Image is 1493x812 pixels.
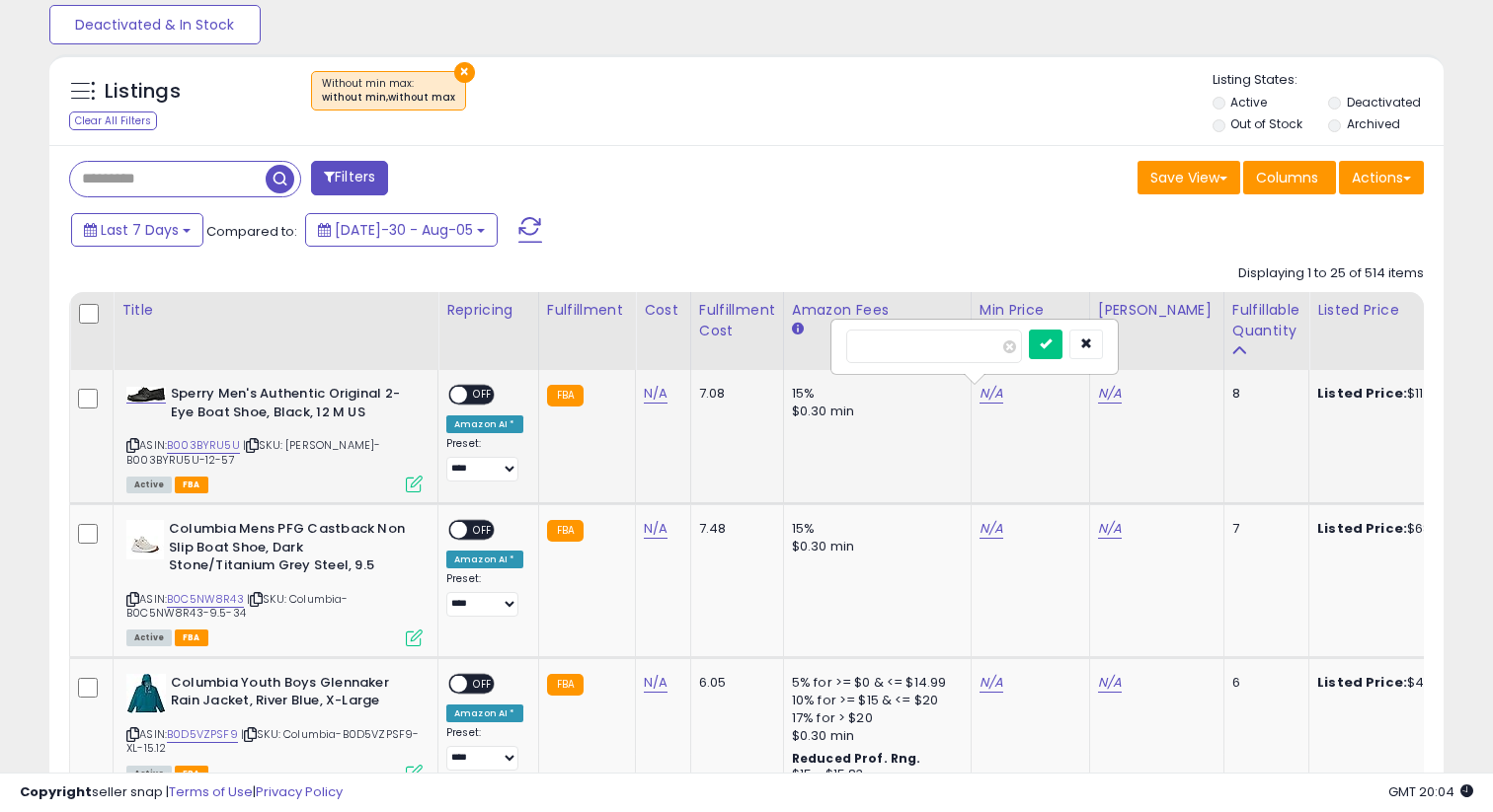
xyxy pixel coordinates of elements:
[792,674,956,692] div: 5% for >= $0 & <= $14.99
[169,782,253,801] a: Terms of Use
[446,415,523,433] div: Amazon AI *
[1238,264,1424,283] div: Displaying 1 to 25 of 514 items
[547,385,584,406] small: FBA
[1230,94,1267,111] label: Active
[126,520,164,559] img: 31ormfWLc5L._SL40_.jpg
[644,519,668,539] a: N/A
[1232,385,1294,403] div: 8
[792,385,956,403] div: 15%
[1213,71,1445,90] p: Listing States:
[121,300,430,321] div: Title
[171,674,411,715] b: Columbia Youth Boys Glennaker Rain Jacket, River Blue, X-Large
[1243,161,1336,194] button: Columns
[322,91,455,105] div: without min,without max
[980,384,1003,404] a: N/A
[980,519,1003,539] a: N/A
[169,520,409,580] b: Columbia Mens PFG Castback Non Slip Boat Shoe, Dark Stone/Titanium Grey Steel, 9.5
[1256,168,1318,187] span: Columns
[126,437,380,467] span: | SKU: [PERSON_NAME]-B003BYRU5U-12-57
[792,750,921,767] b: Reduced Prof. Rng.
[1098,519,1122,539] a: N/A
[175,477,208,493] span: FBA
[126,674,166,713] img: 41Awbewv4GL._SL40_.jpg
[171,385,411,426] b: Sperry Men's Authentic Original 2-Eye Boat Shoe, Black, 12 M US
[256,782,343,801] a: Privacy Policy
[126,591,349,621] span: | SKU: Columbia-B0C5NW8R43-9.5-34
[699,300,775,341] div: Fulfillment Cost
[101,220,179,240] span: Last 7 Days
[335,220,473,240] span: [DATE]-30 - Aug-05
[792,727,956,745] div: $0.30 min
[126,674,423,779] div: ASIN:
[1138,161,1240,194] button: Save View
[980,673,1003,693] a: N/A
[1317,673,1407,692] b: Listed Price:
[980,300,1081,321] div: Min Price
[446,300,530,321] div: Repricing
[126,385,423,490] div: ASIN:
[644,673,668,693] a: N/A
[792,403,956,420] div: $0.30 min
[792,300,963,321] div: Amazon Fees
[206,222,297,241] span: Compared to:
[446,551,523,568] div: Amazon AI *
[446,437,523,481] div: Preset:
[126,477,172,493] span: All listings currently available for purchase on Amazon
[454,62,475,83] button: ×
[322,76,455,106] span: Without min max :
[126,520,423,644] div: ASIN:
[126,629,172,646] span: All listings currently available for purchase on Amazon
[126,726,420,756] span: | SKU: Columbia-B0D5VZPSF9-XL-15.12
[467,387,499,404] span: OFF
[167,437,240,454] a: B003BYRU5U
[644,300,682,321] div: Cost
[105,78,181,106] h5: Listings
[20,782,92,801] strong: Copyright
[1317,384,1407,403] b: Listed Price:
[1388,782,1473,801] span: 2025-08-13 20:04 GMT
[699,385,768,403] div: 7.08
[311,161,388,195] button: Filters
[1232,674,1294,692] div: 6
[792,709,956,727] div: 17% for > $20
[446,704,523,722] div: Amazon AI *
[1317,674,1481,692] div: $45.00
[792,520,956,538] div: 15%
[547,520,584,542] small: FBA
[1098,673,1122,693] a: N/A
[1339,161,1424,194] button: Actions
[71,213,203,247] button: Last 7 Days
[1347,94,1421,111] label: Deactivated
[1232,520,1294,538] div: 7
[547,300,627,321] div: Fulfillment
[1098,384,1122,404] a: N/A
[1098,300,1216,321] div: [PERSON_NAME]
[1317,385,1481,403] div: $114.00
[1317,300,1488,321] div: Listed Price
[305,213,498,247] button: [DATE]-30 - Aug-05
[20,783,343,802] div: seller snap | |
[167,591,244,608] a: B0C5NW8R43
[446,726,523,771] div: Preset:
[69,111,157,130] div: Clear All Filters
[792,692,956,709] div: 10% for >= $15 & <= $20
[175,629,208,646] span: FBA
[699,520,768,538] div: 7.48
[167,726,238,743] a: B0D5VZPSF9
[699,674,768,692] div: 6.05
[792,538,956,555] div: $0.30 min
[1230,115,1302,132] label: Out of Stock
[467,522,499,539] span: OFF
[1317,520,1481,538] div: $68.00
[792,321,804,338] small: Amazon Fees.
[1347,115,1400,132] label: Archived
[49,5,261,44] button: Deactivated & In Stock
[446,572,523,617] div: Preset:
[1317,519,1407,538] b: Listed Price:
[467,675,499,692] span: OFF
[547,674,584,696] small: FBA
[1232,300,1300,341] div: Fulfillable Quantity
[126,387,166,403] img: 31X7FMZS5TS._SL40_.jpg
[644,384,668,404] a: N/A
